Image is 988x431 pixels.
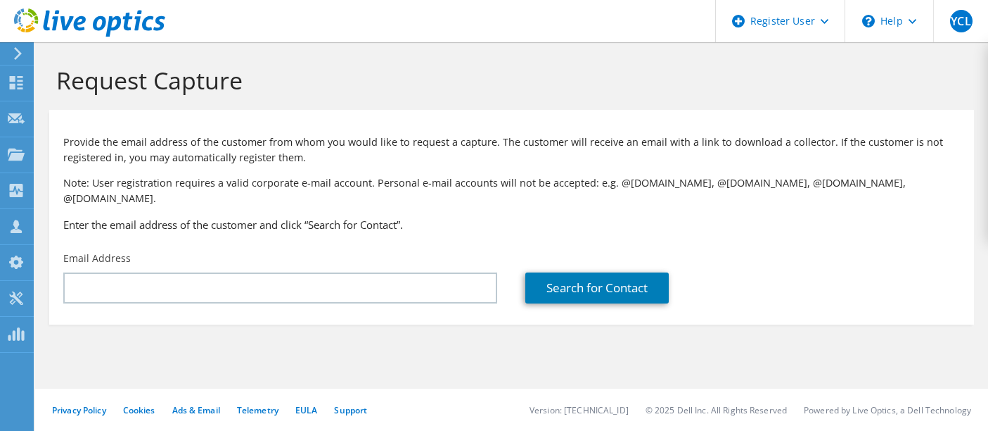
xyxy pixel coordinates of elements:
[237,404,278,416] a: Telemetry
[646,404,787,416] li: © 2025 Dell Inc. All Rights Reserved
[56,65,960,95] h1: Request Capture
[52,404,106,416] a: Privacy Policy
[804,404,971,416] li: Powered by Live Optics, a Dell Technology
[295,404,317,416] a: EULA
[63,175,960,206] p: Note: User registration requires a valid corporate e-mail account. Personal e-mail accounts will ...
[172,404,220,416] a: Ads & Email
[334,404,367,416] a: Support
[123,404,155,416] a: Cookies
[862,15,875,27] svg: \n
[525,273,669,304] a: Search for Contact
[63,217,960,232] h3: Enter the email address of the customer and click “Search for Contact”.
[63,251,131,266] label: Email Address
[530,404,629,416] li: Version: [TECHNICAL_ID]
[950,10,973,32] span: YCL
[63,135,960,165] p: Provide the email address of the customer from whom you would like to request a capture. The cust...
